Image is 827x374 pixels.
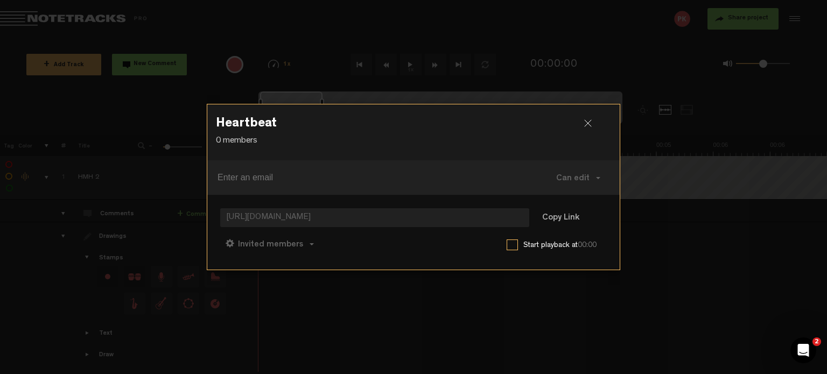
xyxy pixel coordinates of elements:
span: 2 [812,337,821,346]
button: Invited members [220,231,319,257]
button: Copy Link [531,208,590,229]
h3: Heartbeat [216,117,611,135]
p: 0 members [216,135,611,147]
span: [URL][DOMAIN_NAME] [220,208,529,227]
iframe: Intercom live chat [790,337,816,363]
input: Enter an email [218,169,528,186]
span: 00:00 [578,242,597,249]
button: Can edit [545,165,611,190]
span: Invited members [238,241,303,249]
label: Start playback at [523,240,607,251]
span: Can edit [556,174,590,183]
